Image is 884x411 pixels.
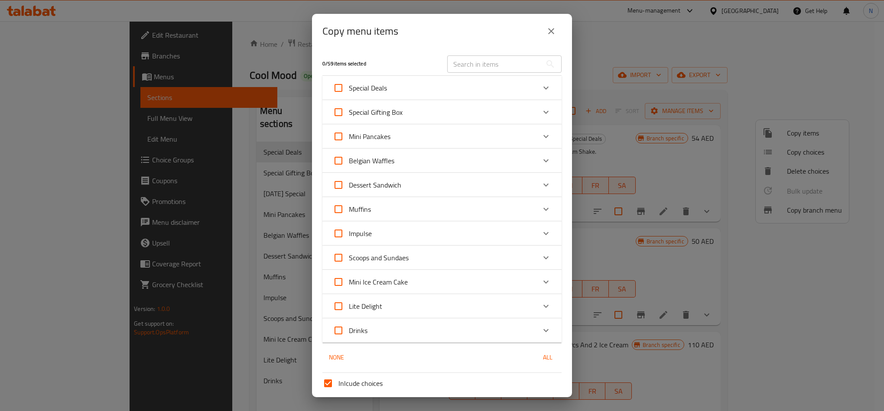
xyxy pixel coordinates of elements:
span: Muffins [349,203,371,216]
label: Acknowledge [328,175,401,195]
label: Acknowledge [328,199,371,220]
div: Expand [322,318,562,343]
span: Dessert Sandwich [349,178,401,191]
div: Expand [322,76,562,100]
div: Expand [322,197,562,221]
label: Acknowledge [328,78,387,98]
span: Special Gifting Box [349,106,403,119]
span: Mini Pancakes [349,130,390,143]
span: Mini Ice Cream Cake [349,275,408,288]
div: Expand [322,221,562,246]
div: Expand [322,173,562,197]
label: Acknowledge [328,320,367,341]
label: Acknowledge [328,296,382,317]
button: None [322,350,350,366]
input: Search in items [447,55,542,73]
span: Lite Delight [349,300,382,313]
h5: 0 / 59 items selected [322,60,437,68]
h2: Copy menu items [322,24,398,38]
label: Acknowledge [328,102,403,123]
label: Acknowledge [328,150,394,171]
div: Expand [322,124,562,149]
span: Belgian Waffles [349,154,394,167]
label: Acknowledge [328,247,409,268]
span: Special Deals [349,81,387,94]
label: Acknowledge [328,126,390,147]
span: All [537,352,558,363]
div: Expand [322,100,562,124]
span: Inlcude choices [338,378,383,388]
button: All [534,350,562,366]
span: Scoops and Sundaes [349,251,409,264]
label: Acknowledge [328,223,372,244]
div: Expand [322,246,562,270]
div: Expand [322,149,562,173]
div: Expand [322,294,562,318]
span: None [326,352,347,363]
label: Acknowledge [328,272,408,292]
div: Expand [322,270,562,294]
button: close [541,21,562,42]
span: Drinks [349,324,367,337]
span: Impulse [349,227,372,240]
